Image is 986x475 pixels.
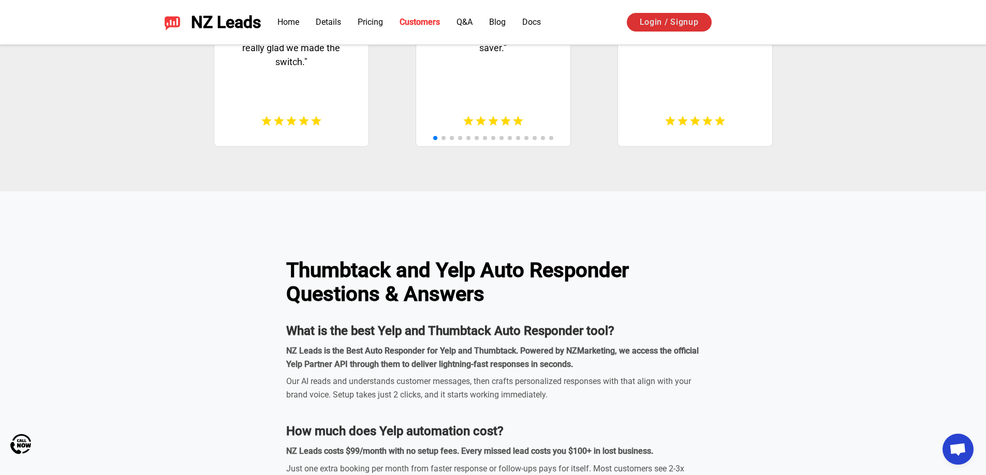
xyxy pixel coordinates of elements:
a: Home [277,17,299,27]
dt: What is the best Yelp and Thumbtack Auto Responder tool? [286,321,700,340]
h2: Thumbtack and Yelp Auto Responder Questions & Answers [286,258,700,306]
span: NZ Leads [191,13,261,32]
strong: NZ Leads is the Best Auto Responder for Yelp and Thumbtack. Powered by NZMarketing, we access the... [286,346,699,369]
a: Details [316,17,341,27]
a: Docs [522,17,541,27]
a: Customers [400,17,440,27]
a: Pricing [358,17,383,27]
dt: How much does Yelp automation cost? [286,422,700,440]
strong: NZ Leads costs $99/month with no setup fees. Every missed lead costs you $100+ in lost business. [286,446,653,456]
iframe: Sign in with Google Button [722,11,836,34]
img: Call Now [10,434,31,454]
a: Blog [489,17,506,27]
div: Our AI reads and understands customer messages, then crafts personalized responses with that alig... [286,375,700,401]
a: Open chat [943,434,974,465]
a: Q&A [457,17,473,27]
img: NZ Leads logo [164,14,181,30]
a: Login / Signup [627,13,712,32]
